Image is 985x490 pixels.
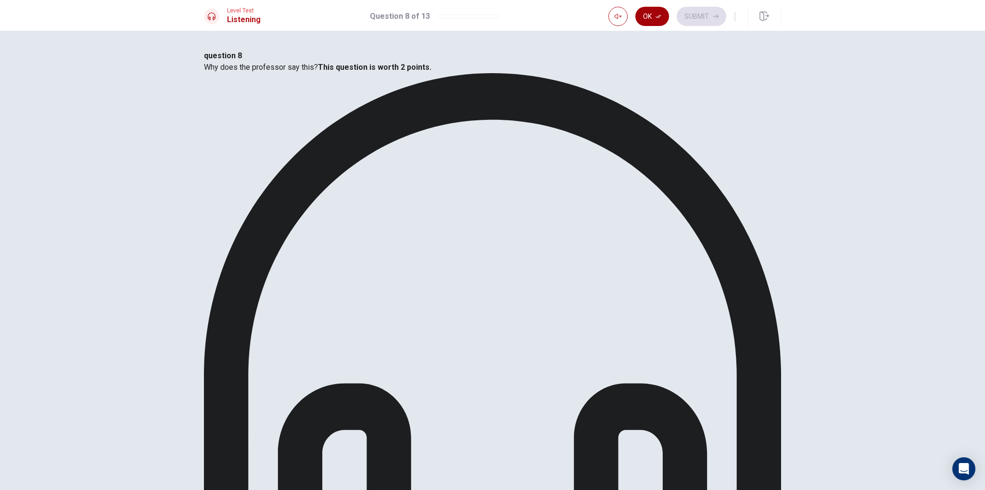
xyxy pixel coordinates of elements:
[318,63,431,72] b: This question is worth 2 points.
[370,11,430,22] h1: Question 8 of 13
[227,14,261,26] h1: Listening
[204,50,781,62] h4: question 8
[952,457,975,480] div: Open Intercom Messenger
[227,7,261,14] span: Level Test
[635,7,669,26] button: Ok
[204,63,431,72] span: Why does the professor say this?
